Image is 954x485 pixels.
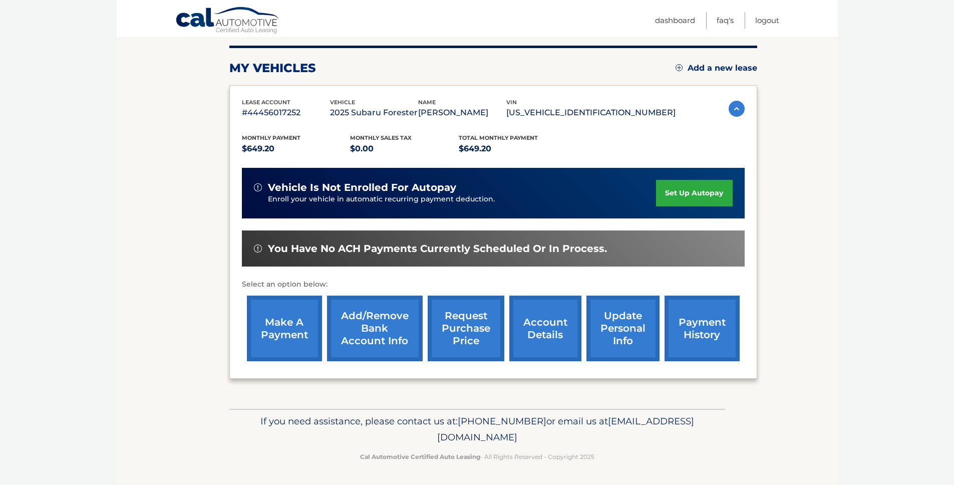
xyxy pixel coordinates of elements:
[254,245,262,253] img: alert-white.svg
[360,453,480,460] strong: Cal Automotive Certified Auto Leasing
[729,101,745,117] img: accordion-active.svg
[268,181,456,194] span: vehicle is not enrolled for autopay
[655,12,695,29] a: Dashboard
[268,242,607,255] span: You have no ACH payments currently scheduled or in process.
[247,296,322,361] a: make a payment
[459,142,567,156] p: $649.20
[656,180,732,206] a: set up autopay
[428,296,504,361] a: request purchase price
[327,296,423,361] a: Add/Remove bank account info
[242,99,290,106] span: lease account
[437,415,694,443] span: [EMAIL_ADDRESS][DOMAIN_NAME]
[330,99,355,106] span: vehicle
[459,134,538,141] span: Total Monthly Payment
[175,7,280,36] a: Cal Automotive
[254,183,262,191] img: alert-white.svg
[665,296,740,361] a: payment history
[242,279,745,291] p: Select an option below:
[236,451,719,462] p: - All Rights Reserved - Copyright 2025
[418,106,506,120] p: [PERSON_NAME]
[268,194,657,205] p: Enroll your vehicle in automatic recurring payment deduction.
[242,106,330,120] p: #44456017252
[418,99,436,106] span: name
[242,134,300,141] span: Monthly Payment
[458,415,546,427] span: [PHONE_NUMBER]
[717,12,734,29] a: FAQ's
[236,413,719,445] p: If you need assistance, please contact us at: or email us at
[676,64,683,71] img: add.svg
[350,134,412,141] span: Monthly sales Tax
[586,296,660,361] a: update personal info
[509,296,581,361] a: account details
[506,99,517,106] span: vin
[330,106,418,120] p: 2025 Subaru Forester
[350,142,459,156] p: $0.00
[229,61,316,76] h2: my vehicles
[676,63,757,73] a: Add a new lease
[506,106,676,120] p: [US_VEHICLE_IDENTIFICATION_NUMBER]
[242,142,351,156] p: $649.20
[755,12,779,29] a: Logout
